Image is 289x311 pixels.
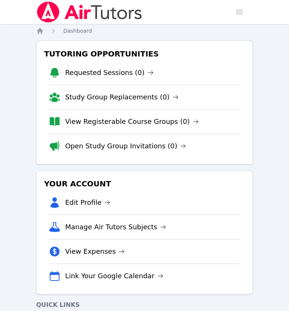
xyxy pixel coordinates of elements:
a: Manage Air Tutors Subjects [65,222,167,232]
img: Air Tutors [36,2,143,23]
nav: Breadcrumb [36,27,253,35]
a: View Expenses [65,246,125,257]
a: Dashboard [63,27,92,35]
a: Study Group Replacements (0) [65,92,179,102]
span: Dashboard [63,28,92,34]
h3: Tutoring Opportunities [43,47,246,61]
h4: Quick Links [36,300,253,309]
a: Edit Profile [65,197,111,208]
a: Link Your Google Calendar [65,271,164,281]
h3: Your Account [43,177,246,191]
a: View Registerable Course Groups (0) [65,116,199,127]
a: Open Study Group Invitations (0) [65,141,187,151]
a: Requested Sessions (0) [65,67,154,78]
